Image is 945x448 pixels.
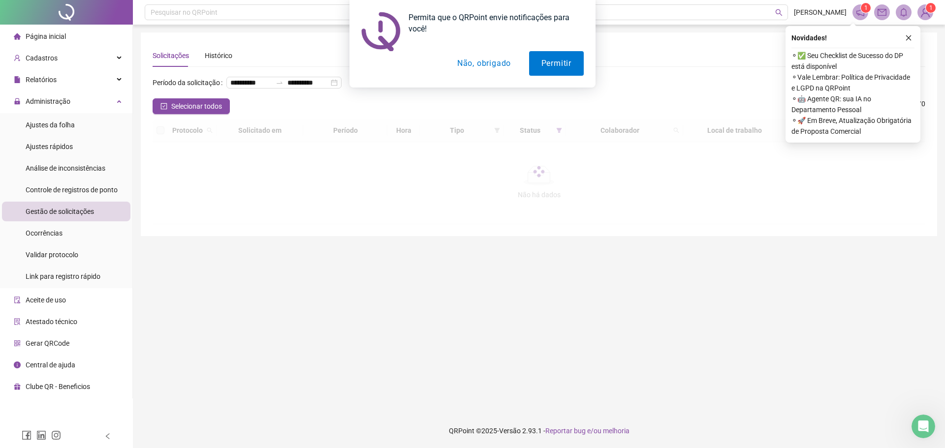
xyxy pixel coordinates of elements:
span: check-square [160,103,167,110]
span: Ajustes da folha [26,121,75,129]
span: Ajustes rápidos [26,143,73,150]
iframe: Intercom live chat [912,415,935,438]
span: qrcode [14,340,21,347]
span: Atestado técnico [26,318,77,326]
img: notification icon [361,12,401,51]
span: gift [14,383,21,390]
span: Central de ajuda [26,361,75,369]
span: audit [14,297,21,303]
span: facebook [22,430,31,440]
button: Selecionar todos [153,98,230,114]
span: Selecionar todos [171,101,222,112]
span: Aceite de uso [26,296,66,304]
span: Administração [26,97,70,105]
div: Permita que o QRPoint envie notificações para você! [401,12,584,34]
span: Gestão de solicitações [26,208,94,215]
span: Link para registro rápido [26,272,100,280]
span: Clube QR - Beneficios [26,383,90,390]
button: Permitir [529,51,584,76]
span: Análise de inconsistências [26,164,105,172]
span: ⚬ 🚀 Em Breve, Atualização Obrigatória de Proposta Comercial [791,115,914,137]
span: solution [14,318,21,325]
span: Gerar QRCode [26,339,69,347]
span: Validar protocolo [26,251,78,259]
span: lock [14,98,21,105]
span: instagram [51,430,61,440]
span: Ocorrências [26,229,63,237]
span: Reportar bug e/ou melhoria [545,427,630,435]
span: Versão [499,427,521,435]
button: Não, obrigado [445,51,523,76]
footer: QRPoint © 2025 - 2.93.1 - [133,414,945,448]
span: ⚬ 🤖 Agente QR: sua IA no Departamento Pessoal [791,93,914,115]
span: Controle de registros de ponto [26,186,118,194]
span: info-circle [14,361,21,368]
span: left [104,433,111,440]
span: linkedin [36,430,46,440]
